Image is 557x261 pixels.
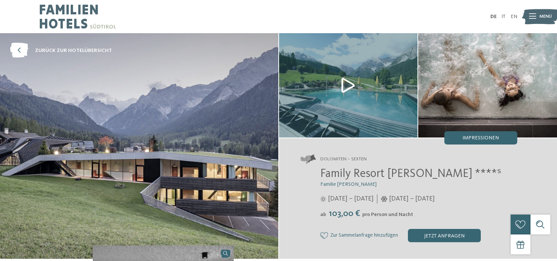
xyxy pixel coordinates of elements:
span: [DATE] – [DATE] [389,194,435,203]
span: Impressionen [462,135,499,140]
span: Family Resort [PERSON_NAME] ****ˢ [320,168,501,180]
span: pro Person und Nacht [362,212,413,217]
span: Menü [539,13,552,20]
span: Dolomiten – Sexten [320,156,367,163]
span: Zur Sammelanfrage hinzufügen [330,233,398,239]
i: Öffnungszeiten im Sommer [320,196,326,202]
span: zurück zur Hotelübersicht [35,47,112,54]
a: DE [490,14,497,19]
span: 103,00 € [327,209,362,218]
div: jetzt anfragen [408,229,481,242]
span: [DATE] – [DATE] [328,194,374,203]
a: zurück zur Hotelübersicht [10,43,112,58]
a: IT [501,14,505,19]
img: Unser Familienhotel in Sexten, euer Urlaubszuhause in den Dolomiten [418,33,557,138]
i: Öffnungszeiten im Winter [381,196,388,202]
span: Familie [PERSON_NAME] [320,182,377,187]
img: Unser Familienhotel in Sexten, euer Urlaubszuhause in den Dolomiten [279,33,418,138]
span: ab [320,212,326,217]
a: EN [511,14,517,19]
